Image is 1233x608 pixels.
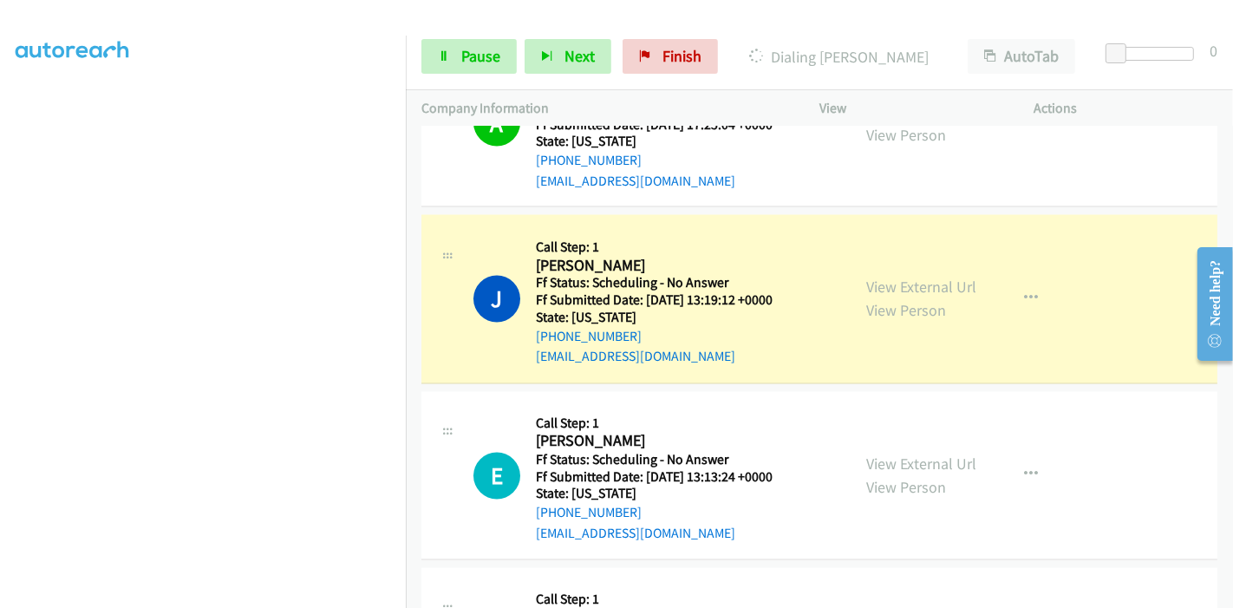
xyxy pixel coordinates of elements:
[473,453,520,500] h1: E
[536,292,773,310] h5: Ff Submitted Date: [DATE] 13:19:12 +0000
[536,415,773,433] h5: Call Step: 1
[536,256,773,276] h2: [PERSON_NAME]
[623,39,718,74] a: Finish
[536,310,773,327] h5: State: [US_STATE]
[866,454,976,474] a: View External Url
[662,46,701,66] span: Finish
[741,45,936,69] p: Dialing [PERSON_NAME]
[819,98,1003,119] p: View
[866,478,946,498] a: View Person
[525,39,611,74] button: Next
[536,329,642,345] a: [PHONE_NUMBER]
[536,432,773,452] h2: [PERSON_NAME]
[536,526,735,542] a: [EMAIL_ADDRESS][DOMAIN_NAME]
[968,39,1075,74] button: AutoTab
[1034,98,1218,119] p: Actions
[461,46,500,66] span: Pause
[866,125,946,145] a: View Person
[536,239,773,256] h5: Call Step: 1
[1210,39,1217,62] div: 0
[421,39,517,74] a: Pause
[536,133,794,150] h5: State: [US_STATE]
[421,98,788,119] p: Company Information
[536,469,773,487] h5: Ff Submitted Date: [DATE] 13:13:24 +0000
[536,275,773,292] h5: Ff Status: Scheduling - No Answer
[536,486,773,503] h5: State: [US_STATE]
[1114,47,1194,61] div: Delay between calls (in seconds)
[536,452,773,469] h5: Ff Status: Scheduling - No Answer
[536,505,642,521] a: [PHONE_NUMBER]
[1184,235,1233,373] iframe: Resource Center
[866,278,976,297] a: View External Url
[536,349,735,365] a: [EMAIL_ADDRESS][DOMAIN_NAME]
[866,301,946,321] a: View Person
[473,276,520,323] h1: J
[564,46,595,66] span: Next
[536,173,735,189] a: [EMAIL_ADDRESS][DOMAIN_NAME]
[473,453,520,500] div: The call is yet to be attempted
[536,152,642,168] a: [PHONE_NUMBER]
